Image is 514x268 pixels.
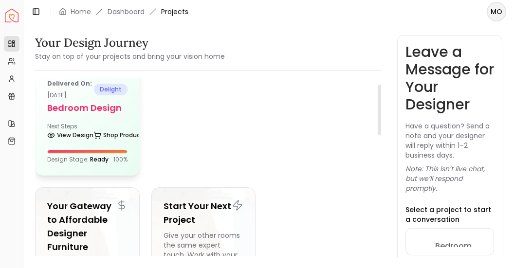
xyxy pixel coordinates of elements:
h3: Leave a Message for Your Designer [405,43,494,113]
span: delight [94,84,128,95]
p: Have a question? Send a note and your designer will reply within 1–2 business days. [405,121,494,160]
span: Projects [161,7,188,17]
span: MO [488,3,505,20]
button: MO [487,2,506,21]
div: Next Steps: [47,123,128,142]
p: 100 % [113,156,128,163]
p: Design Stage: [47,156,109,163]
h5: Your Gateway to Affordable Designer Furniture [47,199,128,254]
h3: Your Design Journey [35,35,225,51]
button: Bedroom Design [414,236,495,268]
a: Spacejoy [5,9,18,22]
a: Home [71,7,91,17]
h5: Start Your Next Project [164,199,244,227]
a: View Design [47,128,93,142]
h6: Bedroom Design [435,240,472,264]
h5: Bedroom Design [47,101,128,115]
small: Stay on top of your projects and bring your vision home [35,52,225,61]
p: [DATE] [47,78,94,101]
img: Spacejoy Logo [5,9,18,22]
p: Note: This isn’t live chat, but we’ll respond promptly. [405,164,494,193]
a: Dashboard [108,7,145,17]
nav: breadcrumb [59,7,188,17]
span: Ready [90,155,109,163]
p: Select a project to start a conversation [405,205,494,224]
a: Shop Products [93,128,147,142]
b: Delivered on: [47,79,92,88]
